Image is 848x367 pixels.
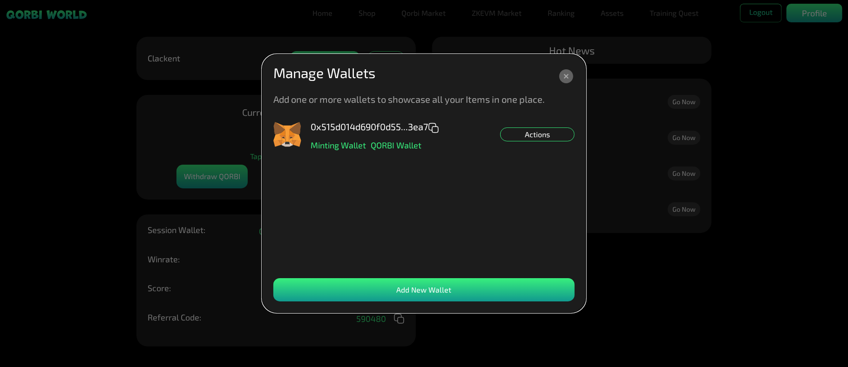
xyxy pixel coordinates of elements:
div: Actions [500,127,575,141]
p: Add one or more wallets to showcase all your Items in one place. [273,94,545,104]
div: Add New Wallet [273,278,575,301]
p: QORBI Wallet [371,141,421,149]
p: Manage Wallets [273,66,375,80]
p: 0x515d014d690f0d55...3ea7 [311,120,439,133]
p: Minting Wallet [311,141,366,149]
